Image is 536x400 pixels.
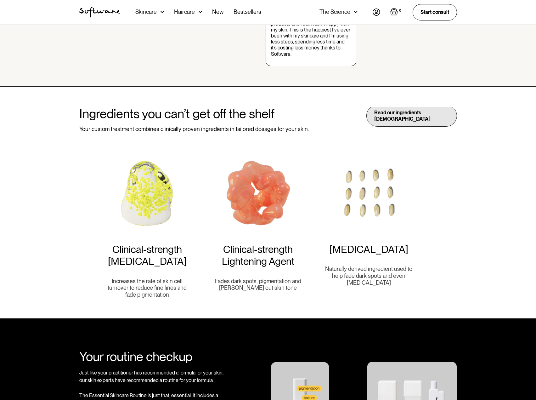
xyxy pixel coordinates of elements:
[213,278,303,291] p: Fades dark spots, pigmentation and [PERSON_NAME] out skin tone
[102,243,193,268] div: Clinical-strength [MEDICAL_DATA]
[135,9,157,15] div: Skincare
[324,266,414,286] p: Naturally derived ingredient used to help fade dark spots and even [MEDICAL_DATA]
[79,7,120,18] img: Software Logo
[366,105,457,126] div: Read our ingredients [DEMOGRAPHIC_DATA]
[199,9,202,15] img: arrow down
[161,9,164,15] img: arrow down
[102,278,193,298] p: Increases the rate of skin cell turnover to reduce fine lines and fade pigmentation
[213,243,303,268] div: Clinical-strength Lightening Agent
[79,107,274,121] h2: Ingredients you can’t get off the shelf
[330,243,408,255] div: [MEDICAL_DATA]
[319,9,350,15] div: The Science
[79,126,309,133] p: Your custom treatment combines clinically proven ingredients in tailored dosages for your skin.
[174,9,195,15] div: Haircare
[366,107,457,128] a: Read our ingredients [DEMOGRAPHIC_DATA]
[79,349,234,364] div: Your routine checkup
[390,8,403,17] a: Open empty cart
[413,4,457,20] a: Start consult
[79,7,120,18] a: home
[398,8,403,14] div: 0
[354,9,358,15] img: arrow down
